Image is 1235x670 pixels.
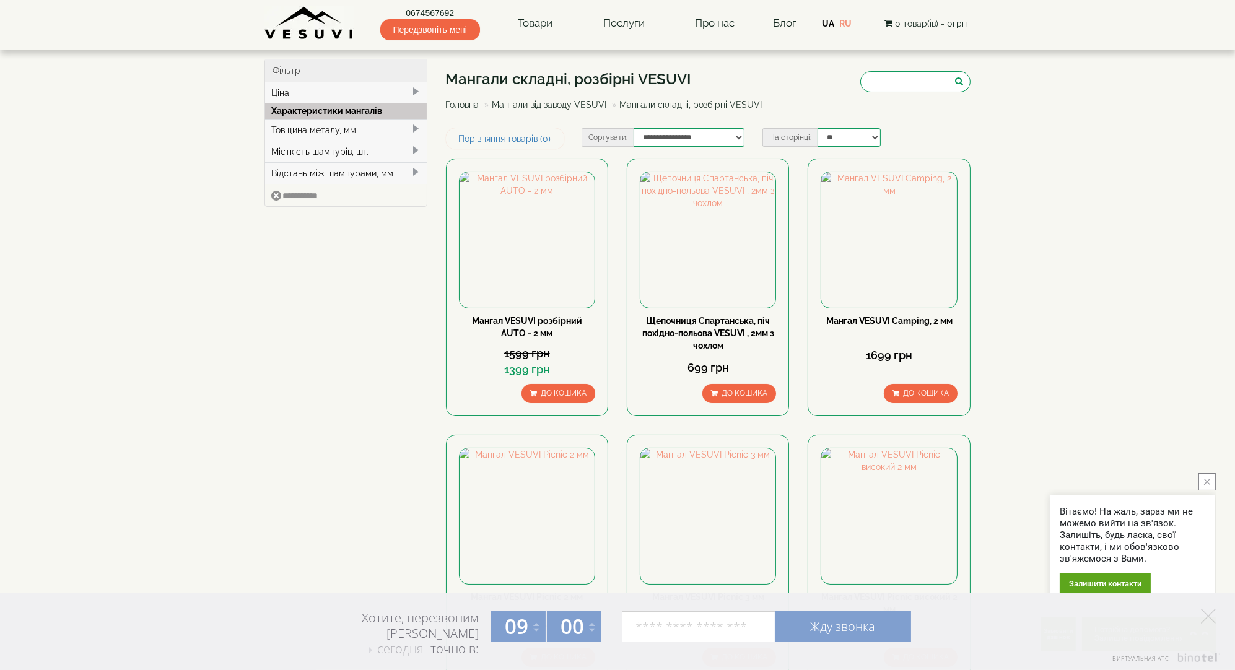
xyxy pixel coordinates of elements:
span: 09 [505,612,529,640]
span: Передзвоніть мені [380,19,480,40]
div: Хотите, перезвоним [PERSON_NAME] точно в: [314,610,479,658]
div: Місткість шампурів, шт. [265,141,427,162]
span: До кошика [541,389,587,398]
div: Відстань між шампурами, мм [265,162,427,184]
div: 1599 грн [459,346,595,362]
a: Мангал VESUVI розбірний AUTO - 2 мм [472,316,582,338]
label: На сторінці: [762,128,818,147]
div: Ціна [265,82,427,103]
img: Мангал VESUVI Picnic 3 мм [640,448,775,583]
img: Мангал VESUVI розбірний AUTO - 2 мм [460,172,595,307]
img: Мангал VESUVI Picnic 2 мм [460,448,595,583]
a: RU [839,19,852,28]
div: 699 грн [640,360,776,376]
img: Мангал VESUVI Camping, 2 мм [821,172,956,307]
a: Головна [446,100,479,110]
img: Щепочниця Спартанська, піч похідно-польова VESUVI , 2мм з чохлом [640,172,775,307]
img: Завод VESUVI [264,6,354,40]
div: Товщина металу, мм [265,119,427,141]
button: До кошика [884,384,958,403]
a: Про нас [683,9,747,38]
img: Мангал VESUVI Picnic високий 2 мм [821,448,956,583]
span: Виртуальная АТС [1112,655,1169,663]
div: Характеристики мангалів [265,103,427,119]
a: Товари [505,9,565,38]
div: Залишити контакти [1060,573,1151,594]
span: До кошика [903,389,949,398]
a: Мангали від заводу VESUVI [492,100,607,110]
li: Мангали складні, розбірні VESUVI [609,98,762,111]
a: 0674567692 [380,7,480,19]
a: Щепочниця Спартанська, піч похідно-польова VESUVI , 2мм з чохлом [642,316,774,350]
a: Мангал VESUVI Camping, 2 мм [826,316,953,326]
span: сегодня [377,640,424,657]
button: До кошика [521,384,595,403]
span: 00 [561,612,585,640]
a: Мангал VESUVI Picnic 3 мм [652,592,764,602]
a: UA [822,19,834,28]
div: Вітаємо! На жаль, зараз ми не можемо вийти на зв'язок. Залишіть, будь ласка, свої контакти, і ми ... [1060,506,1205,565]
a: Порівняння товарів (0) [446,128,564,149]
span: 0 товар(ів) - 0грн [895,19,967,28]
button: close button [1198,473,1216,490]
a: Блог [773,17,796,29]
a: Виртуальная АТС [1105,653,1220,670]
a: Жду звонка [775,611,911,642]
button: 0 товар(ів) - 0грн [881,17,971,30]
a: Мангал VESUVI Picnic високий 2 мм [821,592,958,614]
span: До кошика [722,389,767,398]
a: Мангал VESUVI Picnic 2 мм [471,592,583,602]
div: 1399 грн [459,362,595,378]
button: До кошика [702,384,776,403]
h1: Мангали складні, розбірні VESUVI [446,71,772,87]
div: 1699 грн [821,347,957,363]
a: Послуги [591,9,657,38]
div: Фільтр [265,59,427,82]
label: Сортувати: [582,128,634,147]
